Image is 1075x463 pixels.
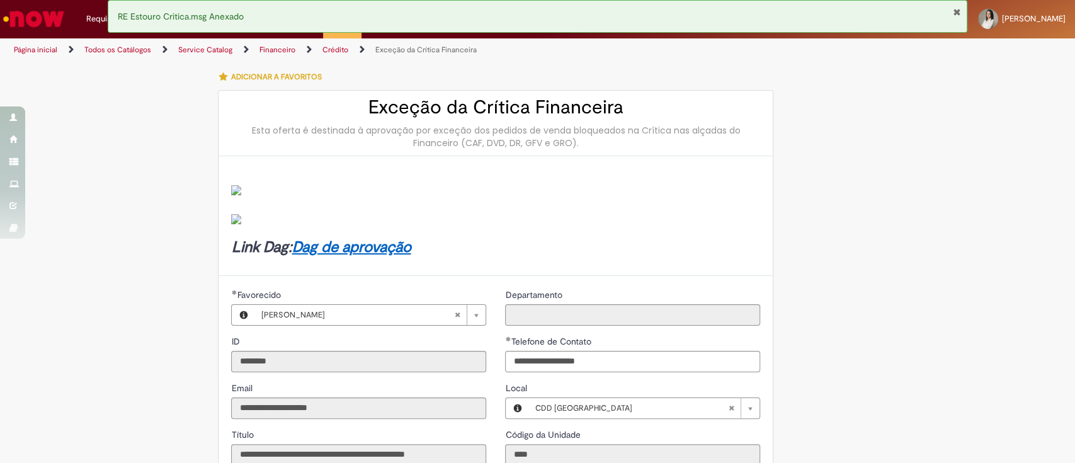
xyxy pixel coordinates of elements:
strong: Link Dag: [231,237,411,257]
div: Esta oferta é destinada à aprovação por exceção dos pedidos de venda bloqueados na Crítica nas al... [231,124,760,149]
button: Local, Visualizar este registro CDD Brasília [506,398,528,418]
span: Somente leitura - Título [231,429,256,440]
ul: Trilhas de página [9,38,707,62]
span: CDD [GEOGRAPHIC_DATA] [535,398,728,418]
span: Obrigatório Preenchido [505,336,511,341]
span: Somente leitura - ID [231,336,242,347]
span: [PERSON_NAME] [261,305,454,325]
label: Somente leitura - Departamento [505,289,564,301]
input: Telefone de Contato [505,351,760,372]
a: [PERSON_NAME]Limpar campo Favorecido [254,305,486,325]
span: Telefone de Contato [511,336,593,347]
span: Obrigatório Preenchido [231,290,237,295]
input: ID [231,351,486,372]
input: Email [231,397,486,419]
span: RE Estouro Critica.msg Anexado [118,11,244,22]
label: Somente leitura - Título [231,428,256,441]
label: Somente leitura - Email [231,382,254,394]
abbr: Limpar campo Favorecido [448,305,467,325]
img: sys_attachment.do [231,185,241,195]
span: Somente leitura - Código da Unidade [505,429,583,440]
button: Fechar Notificação [952,7,960,17]
a: Service Catalog [178,45,232,55]
a: Crédito [322,45,348,55]
span: Local [505,382,529,394]
span: [PERSON_NAME] [1002,13,1066,24]
span: Necessários - Favorecido [237,289,283,300]
label: Somente leitura - ID [231,335,242,348]
a: Página inicial [14,45,57,55]
h2: Exceção da Crítica Financeira [231,97,760,118]
abbr: Limpar campo Local [722,398,741,418]
img: ServiceNow [1,6,66,31]
button: Favorecido, Visualizar este registro Mikaella Cristina De Paula Costa [232,305,254,325]
a: Exceção da Crítica Financeira [375,45,477,55]
a: CDD [GEOGRAPHIC_DATA]Limpar campo Local [528,398,759,418]
span: Somente leitura - Departamento [505,289,564,300]
a: Dag de aprovação [292,237,411,257]
a: Todos os Catálogos [84,45,151,55]
button: Adicionar a Favoritos [218,64,328,90]
img: sys_attachment.do [231,214,241,224]
label: Somente leitura - Código da Unidade [505,428,583,441]
input: Departamento [505,304,760,326]
a: Financeiro [259,45,295,55]
span: Requisições [86,13,130,25]
span: Adicionar a Favoritos [230,72,321,82]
